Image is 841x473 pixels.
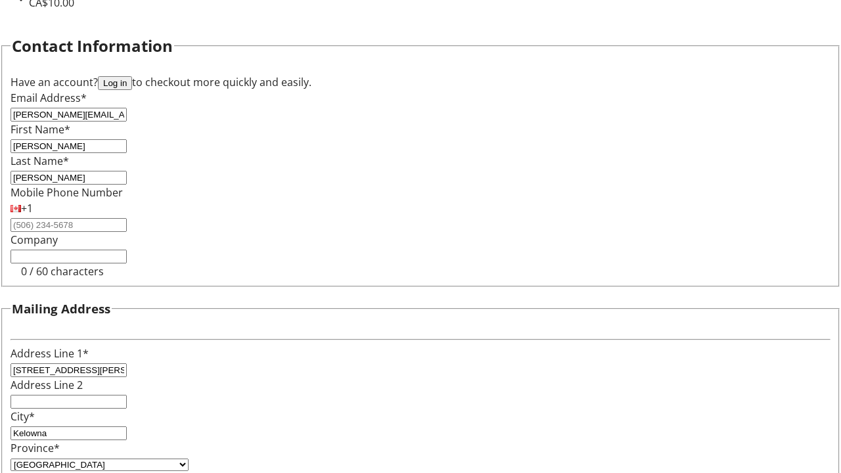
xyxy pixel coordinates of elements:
[11,154,69,168] label: Last Name*
[11,426,127,440] input: City
[11,233,58,247] label: Company
[11,441,60,455] label: Province*
[11,346,89,361] label: Address Line 1*
[11,409,35,424] label: City*
[11,185,123,200] label: Mobile Phone Number
[21,264,104,279] tr-character-limit: 0 / 60 characters
[11,122,70,137] label: First Name*
[12,300,110,318] h3: Mailing Address
[11,378,83,392] label: Address Line 2
[12,34,173,58] h2: Contact Information
[11,363,127,377] input: Address
[11,91,87,105] label: Email Address*
[11,218,127,232] input: (506) 234-5678
[11,74,830,90] div: Have an account? to checkout more quickly and easily.
[98,76,132,90] button: Log in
